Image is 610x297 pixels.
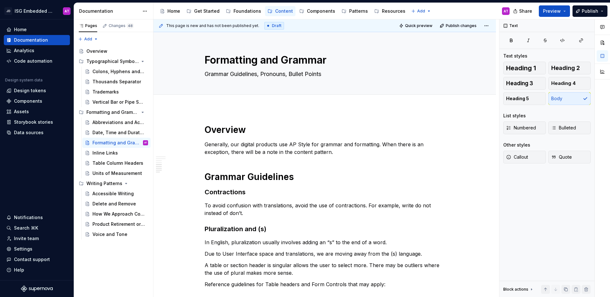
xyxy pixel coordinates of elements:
[417,9,425,14] span: Add
[76,107,151,117] div: Formatting and Grammar
[64,9,69,14] div: AT
[548,77,591,90] button: Heading 4
[92,89,119,95] div: Trademarks
[82,66,151,77] a: Colons, Hyphens and Dashes
[92,129,145,136] div: Date, Time and Duration
[82,128,151,138] a: Date, Time and Duration
[548,62,591,74] button: Heading 2
[223,6,264,16] a: Foundations
[14,58,52,64] div: Code automation
[503,285,534,294] div: Block actions
[157,6,183,16] a: Home
[14,235,39,242] div: Invite team
[84,37,92,42] span: Add
[82,148,151,158] a: Inline Links
[1,4,72,18] button: JDISG Embedded Design SystemAT
[275,8,293,14] div: Content
[4,35,70,45] a: Documentation
[86,180,122,187] div: Writing Patterns
[76,46,151,239] div: Page tree
[15,8,55,14] div: ISG Embedded Design System
[548,151,591,163] button: Quote
[503,53,527,59] div: Text styles
[382,8,405,14] div: Resources
[82,158,151,168] a: Table Column Headers
[14,87,46,94] div: Design tokens
[234,8,261,14] div: Foundations
[205,188,445,197] h3: Contractions
[76,178,151,189] div: Writing Patterns
[14,37,48,43] div: Documentation
[349,8,368,14] div: Patterns
[539,5,570,17] button: Preview
[551,154,572,160] span: Quote
[76,56,151,66] div: Typographical Symbols and Punctuation
[14,26,27,33] div: Home
[21,286,53,292] a: Supernova Logo
[339,6,370,16] a: Patterns
[5,78,43,83] div: Design system data
[409,7,433,16] button: Add
[82,117,151,128] a: Abbreviations and Acronyms
[14,108,29,115] div: Assets
[76,46,151,56] a: Overview
[157,5,408,17] div: Page tree
[82,77,151,87] a: Thousands Separator
[205,202,445,217] p: To avoid confusion with translations, avoid the use of contractions. For example, write do not in...
[86,109,139,115] div: Formatting and Grammar
[92,211,145,217] div: How We Approach Content
[79,8,139,14] div: Documentation
[4,128,70,138] a: Data sources
[4,56,70,66] a: Code automation
[503,121,546,134] button: Numbered
[506,65,536,71] span: Heading 1
[503,142,530,148] div: Other styles
[14,246,32,252] div: Settings
[92,99,145,105] div: Vertical Bar or Pipe Symbol |
[503,113,526,119] div: List styles
[203,69,444,79] textarea: Grammar Guidelines, Pronouns, Bullet Points
[504,9,508,14] div: AT
[82,189,151,199] a: Accessible Writing
[438,21,479,30] button: Publish changes
[4,7,12,15] div: JD
[14,129,44,136] div: Data sources
[446,23,477,28] span: Publish changes
[205,224,445,233] h3: Pluralization and (s)
[4,223,70,233] button: Search ⌘K
[4,86,70,96] a: Design tokens
[551,125,576,131] span: Bulleted
[503,62,546,74] button: Heading 1
[92,170,142,176] div: Units of Measurement
[4,117,70,127] a: Storybook stories
[510,5,536,17] button: Share
[82,87,151,97] a: Trademarks
[92,221,145,227] div: Product Retirement or Transition
[506,154,528,160] span: Callout
[92,68,145,75] div: Colons, Hyphens and Dashes
[4,96,70,106] a: Components
[86,58,139,65] div: Typographical Symbols and Punctuation
[194,8,220,14] div: Get Started
[109,23,134,28] div: Changes
[551,65,580,71] span: Heading 2
[272,23,281,28] span: Draft
[4,212,70,223] button: Notifications
[14,225,38,231] div: Search ⌘K
[144,140,147,146] div: AT
[14,98,42,104] div: Components
[506,80,533,86] span: Heading 3
[82,138,151,148] a: Formatting and GrammarAT
[205,250,445,258] p: Due to User Interface space and translations, we are moving away from the (s) language.
[184,6,222,16] a: Get Started
[506,125,536,131] span: Numbered
[166,23,259,28] span: This page is new and has not been published yet.
[4,265,70,275] button: Help
[127,23,134,28] span: 48
[372,6,408,16] a: Resources
[205,141,445,156] p: Generally, our digital products use AP Style for grammar and formatting. When there is an excepti...
[4,107,70,117] a: Assets
[548,121,591,134] button: Bulleted
[4,24,70,35] a: Home
[543,8,561,14] span: Preview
